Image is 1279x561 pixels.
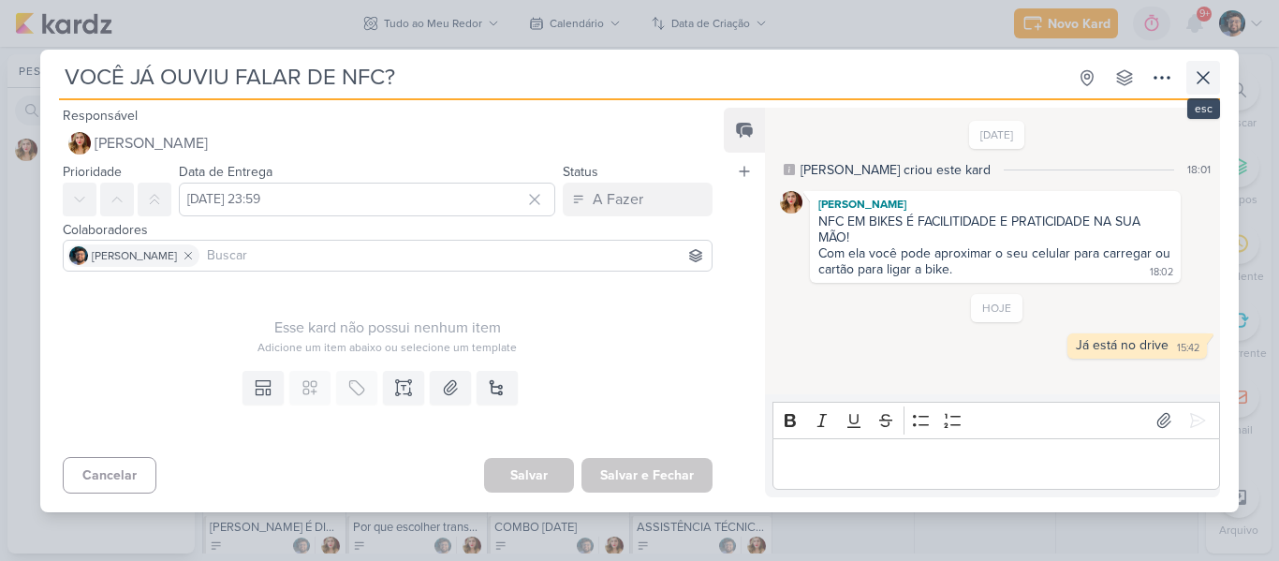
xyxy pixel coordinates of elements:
button: [PERSON_NAME] [63,126,713,160]
div: [PERSON_NAME] [814,195,1177,214]
div: 18:01 [1187,161,1211,178]
img: Thaís Leite [68,132,91,155]
label: Data de Entrega [179,164,272,180]
div: 18:02 [1150,265,1173,280]
label: Prioridade [63,164,122,180]
div: Adicione um item abaixo ou selecione um template [63,339,713,356]
span: [PERSON_NAME] [95,132,208,155]
div: Editor editing area: main [772,438,1220,490]
img: Thaís Leite [780,191,802,214]
button: Cancelar [63,457,156,494]
div: NFC EM BIKES É FACILITIDADE E PRATICIDADE NA SUA MÃO! [818,214,1172,245]
input: Buscar [203,244,708,267]
button: A Fazer [563,183,713,216]
label: Responsável [63,108,138,124]
div: 15:42 [1177,341,1199,356]
div: Editor toolbar [772,402,1220,438]
input: Select a date [179,183,555,216]
input: Kard Sem Título [59,61,1066,95]
span: [PERSON_NAME] [92,247,177,264]
div: Colaboradores [63,220,713,240]
label: Status [563,164,598,180]
div: [PERSON_NAME] criou este kard [801,160,991,180]
div: Esse kard não possui nenhum item [63,317,713,339]
div: A Fazer [593,188,643,211]
img: Eduardo Pinheiro [69,246,88,265]
div: esc [1187,98,1220,119]
div: Com ela você pode aproximar o seu celular para carregar ou cartão para ligar a bike. [818,245,1174,277]
div: Já está no drive [1076,337,1169,353]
